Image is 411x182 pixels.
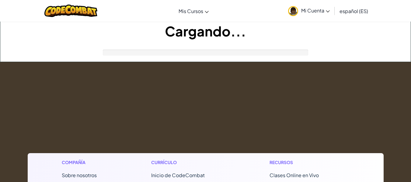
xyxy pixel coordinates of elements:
span: Mis Cursos [179,8,203,14]
h1: Compañía [62,159,113,166]
a: Sobre nosotros [62,172,97,178]
a: Mi Cuenta [285,1,333,20]
img: avatar [288,6,298,16]
span: Inicio de CodeCombat [151,172,205,178]
h1: Cargando... [0,22,411,40]
span: Mi Cuenta [301,7,330,14]
a: español (ES) [336,3,371,19]
a: Mis Cursos [176,3,212,19]
h1: Currículo [151,159,231,166]
h1: Recursos [270,159,350,166]
img: CodeCombat logo [44,5,98,17]
span: español (ES) [340,8,368,14]
a: Clases Online en Vivo [270,172,319,178]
